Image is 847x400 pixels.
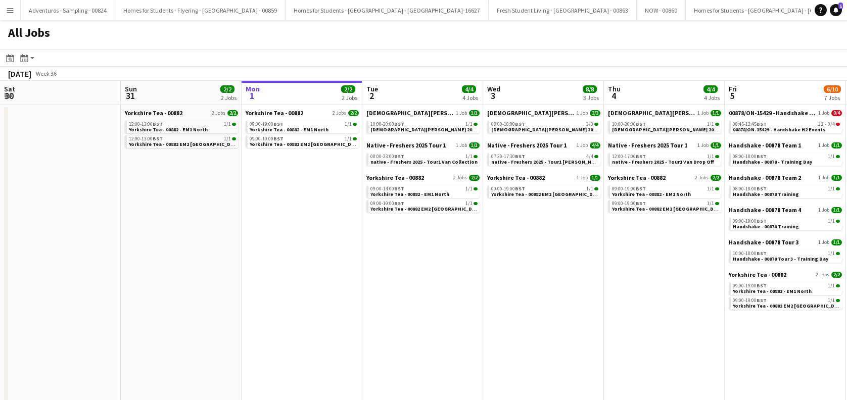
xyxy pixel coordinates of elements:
[273,135,284,142] span: BST
[612,122,646,127] span: 10:00-20:00
[577,142,588,148] span: 1 Job
[370,186,404,191] span: 09:00-14:00
[608,141,721,174] div: Native - Freshers 2025 Tour 11 Job1/112:00-17:00BST1/1native - Freshers 2025 - Tour1 Van Drop Off
[733,186,767,191] span: 08:00-18:00
[394,200,404,207] span: BST
[836,220,840,223] span: 1/1
[250,135,357,147] a: 09:00-19:00BST1/1Yorkshire Tea - 00882 EM2 [GEOGRAPHIC_DATA]
[366,109,454,117] span: Lady Garden 2025 Tour 2 - 00848
[594,187,598,190] span: 1/1
[612,121,719,132] a: 10:00-20:00BST1/1[DEMOGRAPHIC_DATA][PERSON_NAME] 2025 Tour 2 - 00848 - Travel Day
[221,94,237,102] div: 2 Jobs
[474,123,478,126] span: 1/1
[729,141,842,174] div: Handshake - 00878 Team 11 Job1/108:00-18:00BST1/1Handshake - 00878 - Training Day
[828,283,835,288] span: 1/1
[590,175,600,181] span: 1/1
[370,206,483,212] span: Yorkshire Tea - 00882 EM2 Midlands
[836,252,840,255] span: 1/1
[757,185,767,192] span: BST
[590,110,600,116] span: 3/3
[366,141,446,149] span: Native - Freshers 2025 Tour 1
[487,84,500,93] span: Wed
[729,206,842,238] div: Handshake - 00878 Team 41 Job1/109:00-19:00BST1/1Handshake - 00878 Training
[487,109,575,117] span: Lady Garden 2025 Tour 2 - 00848
[125,109,182,117] span: Yorkshire Tea - 00882
[637,1,686,20] button: NOW - 00860
[491,159,603,165] span: native - Freshers 2025 - Tour1 Heriot Watt
[250,136,284,141] span: 09:00-19:00
[831,239,842,245] span: 1/1
[733,223,799,230] span: Handshake - 00878 Training
[733,251,767,256] span: 10:00-18:00
[828,219,835,224] span: 1/1
[487,109,600,117] a: [DEMOGRAPHIC_DATA][PERSON_NAME] 2025 Tour 2 - 008481 Job3/3
[612,201,646,206] span: 09:00-19:00
[129,122,163,127] span: 12:00-13:00
[33,70,59,77] span: Week 36
[491,122,525,127] span: 08:00-18:00
[733,298,767,303] span: 09:00-19:00
[729,238,842,271] div: Handshake - 00878 Tour 31 Job1/110:00-18:00BST1/1Handshake - 00878 Tour 3 - Training Day
[370,185,478,197] a: 09:00-14:00BST1/1Yorkshire Tea - 00882 - EM1 North
[733,122,767,127] span: 08:45-12:45
[583,94,599,102] div: 3 Jobs
[828,154,835,159] span: 1/1
[220,85,234,93] span: 2/2
[246,84,260,93] span: Mon
[733,121,840,132] a: 08:45-12:45BST3I•0/400878/ON-15429 - Handshake H2 Events
[608,109,695,117] span: Lady Garden 2025 Tour 2 - 00848
[365,90,378,102] span: 2
[757,250,767,257] span: BST
[456,142,467,148] span: 1 Job
[491,186,525,191] span: 09:00-19:00
[733,250,840,262] a: 10:00-18:00BST1/1Handshake - 00878 Tour 3 - Training Day
[636,121,646,127] span: BST
[462,94,478,102] div: 4 Jobs
[733,297,840,309] a: 09:00-19:00BST1/1Yorkshire Tea - 00882 EM2 [GEOGRAPHIC_DATA]
[729,109,816,117] span: 00878/ON-15429 - Handshake H2 Events
[818,175,829,181] span: 1 Job
[491,154,525,159] span: 07:30-17:30
[456,110,467,116] span: 1 Job
[489,1,637,20] button: Fresh Student Living - [GEOGRAPHIC_DATA] - 00863
[715,187,719,190] span: 1/1
[515,121,525,127] span: BST
[608,109,721,117] a: [DEMOGRAPHIC_DATA][PERSON_NAME] 2025 Tour 2 - 008481 Job1/1
[608,174,666,181] span: Yorkshire Tea - 00882
[487,141,600,149] a: Native - Freshers 2025 Tour 11 Job4/4
[123,90,137,102] span: 31
[366,174,480,181] a: Yorkshire Tea - 008822 Jobs2/2
[729,174,801,181] span: Handshake - 00878 Team 2
[486,90,500,102] span: 3
[594,155,598,158] span: 4/4
[348,110,359,116] span: 2/2
[636,185,646,192] span: BST
[836,155,840,158] span: 1/1
[586,186,593,191] span: 1/1
[727,90,737,102] span: 5
[729,84,737,93] span: Fri
[125,84,137,93] span: Sun
[831,175,842,181] span: 1/1
[836,299,840,302] span: 1/1
[394,153,404,160] span: BST
[733,122,840,127] div: •
[612,154,646,159] span: 12:00-17:00
[733,282,840,294] a: 09:00-19:00BST1/1Yorkshire Tea - 00882 - EM1 North
[818,207,829,213] span: 1 Job
[246,109,359,150] div: Yorkshire Tea - 008822 Jobs2/209:00-19:00BST1/1Yorkshire Tea - 00882 - EM1 North09:00-19:00BST1/1...
[729,174,842,181] a: Handshake - 00878 Team 21 Job1/1
[711,175,721,181] span: 2/2
[491,126,686,133] span: Lady Garden 2025 Tour 2 - 00848 - Heriot-Watt University
[711,142,721,148] span: 1/1
[366,141,480,149] a: Native - Freshers 2025 Tour 11 Job1/1
[757,153,767,160] span: BST
[246,109,359,117] a: Yorkshire Tea - 008822 Jobs2/2
[828,122,835,127] span: 0/4
[370,126,581,133] span: Lady Garden 2025 Tour 2 - 00848 - Van Collection & Travel Day
[129,121,236,132] a: 12:00-13:00BST1/1Yorkshire Tea - 00882 - EM1 North
[733,153,840,165] a: 08:00-18:00BST1/1Handshake - 00878 - Training Day
[224,122,231,127] span: 1/1
[4,84,15,93] span: Sat
[828,298,835,303] span: 1/1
